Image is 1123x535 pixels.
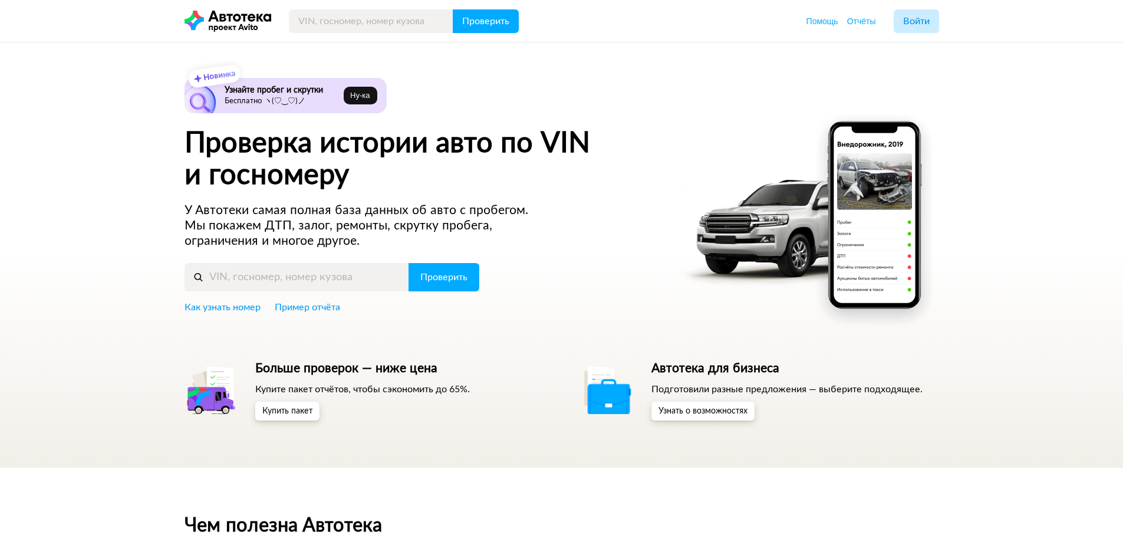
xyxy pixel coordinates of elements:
span: Купить пакет [262,407,312,415]
p: У Автотеки самая полная база данных об авто с пробегом. Мы покажем ДТП, залог, ремонты, скрутку п... [185,203,551,249]
button: Проверить [453,9,519,33]
button: Войти [894,9,939,33]
h6: Узнайте пробег и скрутки [225,85,340,96]
a: Помощь [806,15,838,27]
a: Как узнать номер [185,301,261,314]
span: Ну‑ка [350,91,370,100]
span: Узнать о возможностях [658,407,747,415]
span: Отчёты [847,17,876,26]
span: Проверить [462,17,509,26]
span: Проверить [420,273,467,282]
button: Купить пакет [255,402,320,421]
a: Отчёты [847,15,876,27]
input: VIN, госномер, номер кузова [185,263,409,291]
input: VIN, госномер, номер кузова [289,9,453,33]
p: Купите пакет отчётов, чтобы сэкономить до 65%. [255,383,470,396]
a: Пример отчёта [275,301,340,314]
span: Помощь [806,17,838,26]
span: Войти [903,17,930,26]
button: Узнать о возможностях [651,402,755,421]
button: Проверить [409,263,479,291]
strong: Новинка [203,70,235,82]
h5: Автотека для бизнеса [651,361,923,376]
h1: Проверка истории авто по VIN и госномеру [185,127,664,191]
p: Подготовили разные предложения — выберите подходящее. [651,383,923,396]
h5: Больше проверок — ниже цена [255,361,470,376]
p: Бесплатно ヽ(♡‿♡)ノ [225,97,340,106]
